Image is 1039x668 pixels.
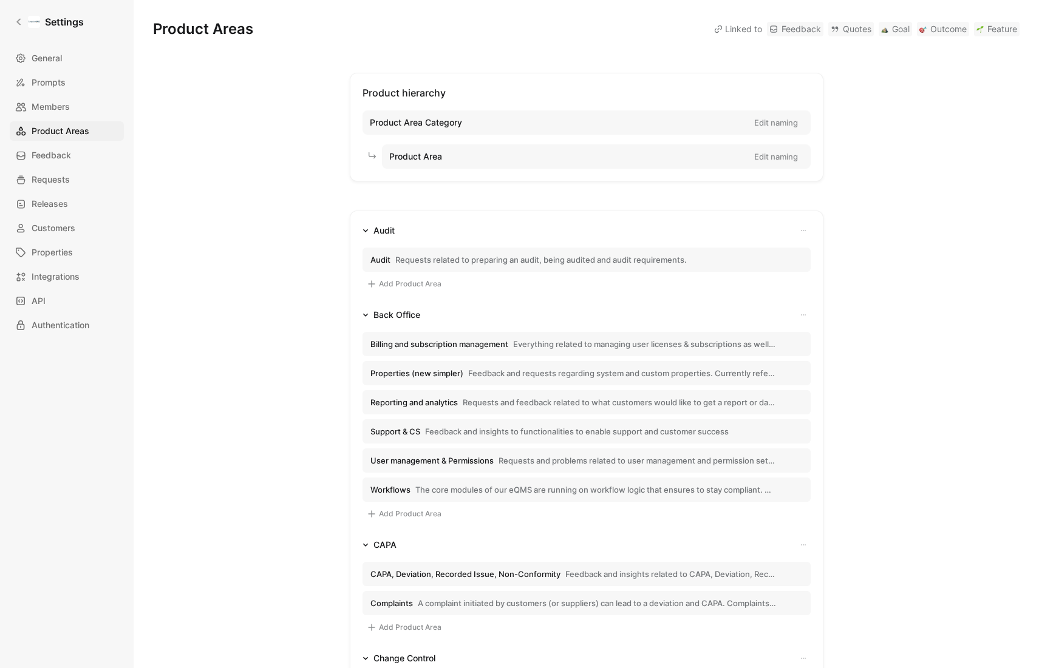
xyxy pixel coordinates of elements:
[10,170,124,189] a: Requests
[45,15,84,29] h1: Settings
[370,254,390,265] span: Audit
[767,22,823,36] a: Feedback
[363,248,811,272] button: AuditRequests related to preparing an audit, being audited and audit requirements.
[363,361,811,385] button: Properties (new simpler)Feedback and requests regarding system and custom properties. Currently r...
[363,562,811,586] button: CAPA, Deviation, Recorded Issue, Non-ConformityFeedback and insights related to CAPA, Deviation, ...
[463,397,776,408] span: Requests and feedback related to what customers would like to get a report or dashboard overview ...
[513,339,776,349] span: Everything related to managing user licenses & subscriptions as well as invoices and payment.
[10,73,124,92] a: Prompts
[32,245,73,260] span: Properties
[373,538,397,552] div: CAPA
[363,507,446,521] button: Add Product Area
[370,339,508,349] span: Billing and subscription management
[32,197,68,211] span: Releases
[828,22,874,36] a: Quotes
[10,146,124,165] a: Feedback
[389,149,442,164] span: Product Area
[32,124,89,138] span: Product Areas
[415,484,776,495] span: The core modules of our eQMS are running on workflow logic that ensures to stay compliant. We are...
[917,22,969,36] a: 🎯Outcome
[565,568,776,579] span: Feedback and insights related to CAPA, Deviation, Recorded Issue, Non-Conformity modules and proc...
[879,22,912,36] a: ⛰️Goal
[32,172,70,187] span: Requests
[10,121,124,141] a: Product Areas
[358,308,425,322] button: Back Office
[714,22,762,36] div: Linked to
[395,254,687,265] span: Requests related to preparing an audit, being audited and audit requirements.
[363,419,811,444] button: Support & CSFeedback and insights to functionalities to enable support and customer success
[425,426,729,437] span: Feedback and insights to functionalities to enable support and customer success
[10,218,124,238] a: Customers
[32,294,46,308] span: API
[10,49,124,68] a: General
[32,221,75,235] span: Customers
[153,19,253,39] h1: Product Areas
[363,448,811,473] button: User management & PermissionsRequests and problems related to user management and permission sett...
[32,51,62,66] span: General
[418,598,776,609] span: A complaint initiated by customers (or suppliers) can lead to a deviation and CAPA. Complaints ne...
[370,397,458,408] span: Reporting and analytics
[32,148,71,163] span: Feedback
[10,10,89,34] a: Settings
[363,620,446,635] button: Add Product Area
[370,598,413,609] span: Complaints
[370,568,560,579] span: CAPA, Deviation, Recorded Issue, Non-Conformity
[373,223,395,238] div: Audit
[32,75,66,90] span: Prompts
[363,332,811,356] button: Billing and subscription managementEverything related to managing user licenses & subscriptions a...
[749,148,803,165] button: Edit naming
[358,538,401,552] button: CAPA
[974,22,1020,36] a: 🌱Feature
[749,114,803,131] button: Edit naming
[363,390,811,414] button: Reporting and analyticsRequests and feedback related to what customers would like to get a report...
[363,477,811,502] button: WorkflowsThe core modules of our eQMS are running on workflow logic that ensures to stay complian...
[363,277,446,291] button: Add Product Area
[32,318,89,332] span: Authentication
[881,25,888,33] img: ⛰️
[358,651,440,666] button: Change Control
[10,243,124,262] a: Properties
[10,97,124,116] a: Members
[468,368,776,379] span: Feedback and requests regarding system and custom properties. Currently referred to meta data, wh...
[370,115,462,130] span: Product Area Category
[363,591,811,615] button: ComplaintsA complaint initiated by customers (or suppliers) can lead to a deviation and CAPA. Com...
[373,308,420,322] div: Back Office
[10,267,124,286] a: Integrations
[373,651,435,666] div: Change Control
[32,100,70,114] span: Members
[370,426,420,437] span: Support & CS
[363,87,446,99] span: Product hierarchy
[32,269,80,284] span: Integrations
[10,315,124,335] a: Authentication
[10,194,124,214] a: Releases
[370,455,494,466] span: User management & Permissions
[370,368,463,379] span: Properties (new simpler)
[358,223,400,238] button: Audit
[370,484,410,495] span: Workflows
[919,25,927,33] img: 🎯
[499,455,776,466] span: Requests and problems related to user management and permission settings on documents, projects a...
[976,25,984,33] img: 🌱
[10,291,124,311] a: API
